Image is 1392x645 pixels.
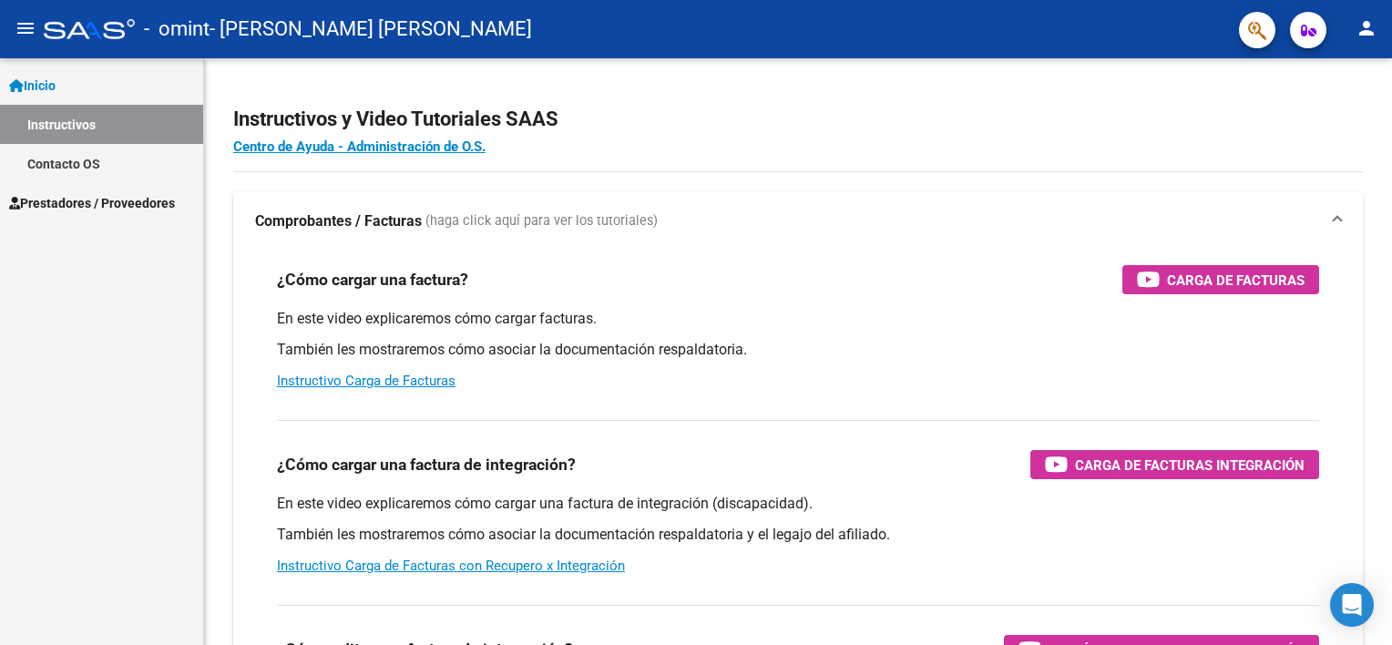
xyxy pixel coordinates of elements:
[425,211,658,231] span: (haga click aquí para ver los tutoriales)
[1330,583,1374,627] div: Open Intercom Messenger
[233,138,486,155] a: Centro de Ayuda - Administración de O.S.
[277,525,1319,545] p: También les mostraremos cómo asociar la documentación respaldatoria y el legajo del afiliado.
[9,76,56,96] span: Inicio
[144,9,210,49] span: - omint
[9,193,175,213] span: Prestadores / Proveedores
[1075,454,1305,476] span: Carga de Facturas Integración
[1122,265,1319,294] button: Carga de Facturas
[1356,17,1377,39] mat-icon: person
[277,452,576,477] h3: ¿Cómo cargar una factura de integración?
[210,9,532,49] span: - [PERSON_NAME] [PERSON_NAME]
[1030,450,1319,479] button: Carga de Facturas Integración
[15,17,36,39] mat-icon: menu
[255,211,422,231] strong: Comprobantes / Facturas
[1167,269,1305,292] span: Carga de Facturas
[233,192,1363,251] mat-expansion-panel-header: Comprobantes / Facturas (haga click aquí para ver los tutoriales)
[277,494,1319,514] p: En este video explicaremos cómo cargar una factura de integración (discapacidad).
[277,309,1319,329] p: En este video explicaremos cómo cargar facturas.
[277,373,455,389] a: Instructivo Carga de Facturas
[233,102,1363,137] h2: Instructivos y Video Tutoriales SAAS
[277,558,625,574] a: Instructivo Carga de Facturas con Recupero x Integración
[277,267,468,292] h3: ¿Cómo cargar una factura?
[277,340,1319,360] p: También les mostraremos cómo asociar la documentación respaldatoria.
